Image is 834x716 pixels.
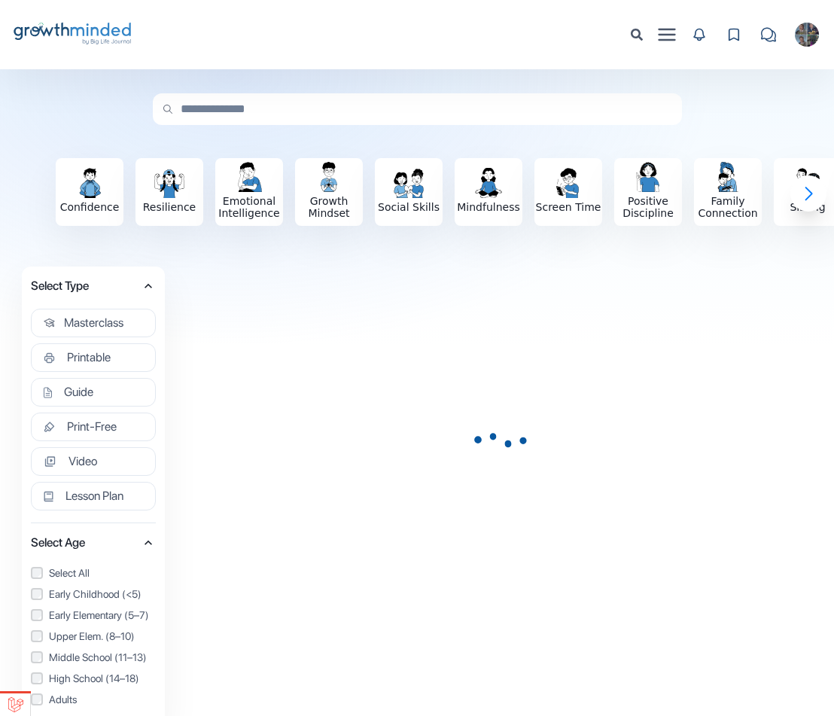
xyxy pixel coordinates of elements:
div: Select Type [31,482,156,516]
div: Select Age [31,556,156,713]
button: Guide [31,378,156,407]
label: Early Elementary (5–7) [31,608,156,623]
button: Positive Discipline [614,158,682,226]
img: Positive Discipline [633,162,663,192]
button: Printable [31,343,156,372]
h3: Resilience [135,201,203,213]
button: Confidence [56,158,123,226]
input: High School (14–18) [31,672,43,684]
h3: Screen Time [534,201,602,213]
span: Masterclass [64,315,123,331]
label: Select All [31,565,156,580]
h3: Growth Mindset [295,195,363,219]
input: Early Childhood (<5) [31,588,43,600]
button: Options [652,20,682,50]
div: Select Type [31,413,156,447]
img: Resilience [154,168,184,198]
div: Select Type [31,300,156,343]
button: Select Age [31,532,156,553]
input: Select All [31,567,43,579]
img: Growth Mindset [314,162,344,192]
button: Masterclass [31,309,156,337]
div: Select Type [31,378,156,413]
button: toggle search [622,20,652,50]
input: Early Elementary (5–7) [31,609,43,621]
label: Early Childhood (<5) [31,587,156,602]
img: Sibling [793,168,823,198]
label: Adults [31,692,156,707]
img: Confidence [75,168,105,198]
button: Growth Mindset [295,158,363,226]
button: Go to next [790,175,826,212]
span: Select Type [31,276,141,297]
h3: Mindfulness [455,201,522,213]
label: Middle School (11–13) [31,650,156,665]
img: Emotional Intelligence [234,162,264,192]
h3: Emotional Intelligence [215,195,283,219]
h3: Social Skills [375,201,443,213]
input: Adults [31,693,43,705]
button: Video [31,447,156,476]
div: Select Type [31,447,156,482]
button: Mindfulness [455,158,522,226]
span: Printable [67,350,111,365]
span: Guide [64,385,93,400]
span: Lesson Plan [65,489,123,504]
button: Resilience [135,158,203,226]
button: Select Type [31,276,156,297]
img: Family Connection [713,162,743,192]
input: Middle School (11–13) [31,651,43,663]
button: Emotional Intelligence [215,158,283,226]
button: Social Skills [375,158,443,226]
label: High School (14–18) [31,671,156,686]
button: Print-Free [31,413,156,441]
label: Upper Elem. (8–10) [31,629,156,644]
img: Roman [795,23,819,47]
button: Family Connection [694,158,762,226]
button: Screen Time [534,158,602,226]
span: Select Age [31,532,141,553]
h3: Family Connection [694,195,762,219]
img: Mindfulness [473,168,504,198]
img: Screen Time [553,168,583,198]
button: Lesson Plan [31,482,156,510]
img: Social Skills [394,168,424,198]
div: Select Type [31,343,156,378]
span: Print-Free [67,419,117,434]
input: Upper Elem. (8–10) [31,630,43,642]
h3: Positive Discipline [614,195,682,219]
span: Video [68,454,97,469]
h3: Confidence [56,201,123,213]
